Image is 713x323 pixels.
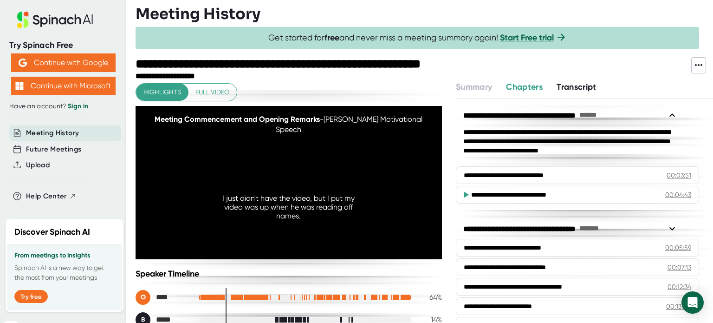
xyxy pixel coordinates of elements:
[26,144,81,155] button: Future Meetings
[151,114,427,135] div: - [PERSON_NAME] Motivational Speech
[456,82,492,92] span: Summary
[11,53,116,72] button: Continue with Google
[14,263,115,283] p: Spinach AI is a new way to get the most from your meetings
[19,59,27,67] img: Aehbyd4JwY73AAAAAElFTkSuQmCC
[557,82,596,92] span: Transcript
[143,86,181,98] span: Highlights
[188,84,237,101] button: Full video
[155,115,320,124] span: Meeting Commencement and Opening Remarks
[11,77,116,95] button: Continue with Microsoft
[665,243,691,252] div: 00:05:59
[668,282,691,291] div: 00:12:34
[506,82,543,92] span: Chapters
[419,293,442,302] div: 64 %
[665,190,691,199] div: 00:04:43
[668,263,691,272] div: 00:07:13
[9,40,117,51] div: Try Spinach Free
[136,290,191,305] div: OSOB
[195,86,229,98] span: Full video
[667,171,691,180] div: 00:03:51
[506,81,543,93] button: Chapters
[666,302,691,311] div: 00:13:00
[500,33,554,43] a: Start Free trial
[26,160,50,171] button: Upload
[136,290,150,305] div: O
[14,226,90,238] h2: Discover Spinach AI
[136,269,442,279] div: Speaker Timeline
[14,290,48,303] button: Try free
[212,190,365,224] div: I just didn't have the video, but I put my video was up when he was reading off names.
[324,33,339,43] b: free
[136,84,188,101] button: Highlights
[26,128,79,138] button: Meeting History
[68,102,88,110] a: Sign in
[268,33,567,43] span: Get started for and never miss a meeting summary again!
[14,252,115,259] h3: From meetings to insights
[26,191,67,202] span: Help Center
[557,81,596,93] button: Transcript
[136,5,260,23] h3: Meeting History
[456,81,492,93] button: Summary
[9,102,117,111] div: Have an account?
[681,291,704,314] div: Open Intercom Messenger
[26,191,77,202] button: Help Center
